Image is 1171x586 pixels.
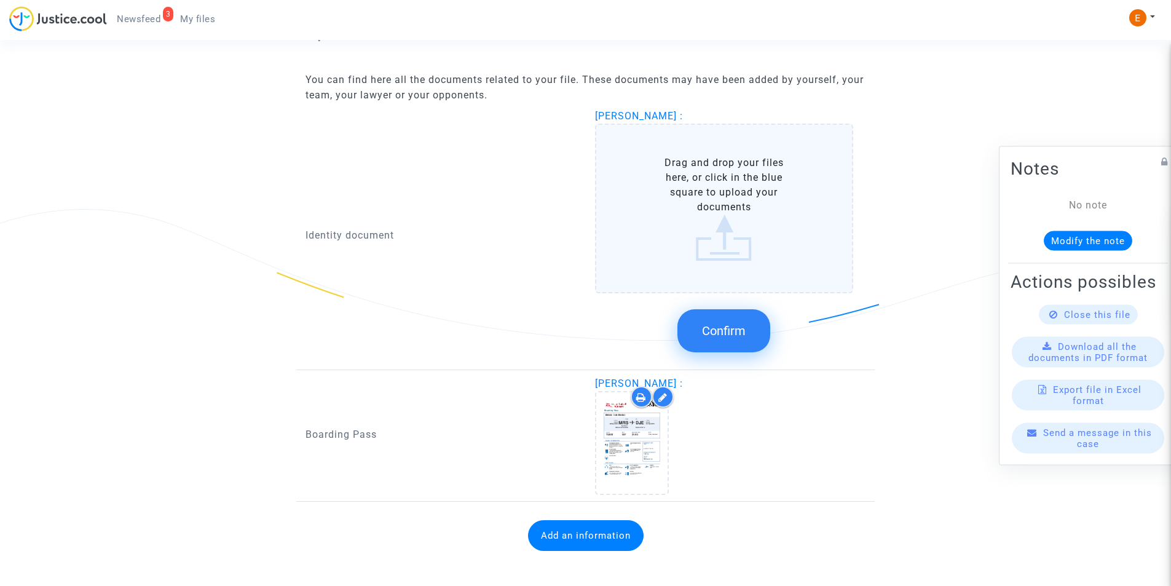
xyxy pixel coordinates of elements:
[1029,197,1147,212] div: No note
[1053,384,1141,406] span: Export file in Excel format
[677,309,770,352] button: Confirm
[163,7,174,22] div: 3
[306,74,864,101] span: You can find here all the documents related to your file. These documents may have been added by ...
[9,6,107,31] img: jc-logo.svg
[1011,157,1165,179] h2: Notes
[528,520,644,551] button: Add an information
[702,323,746,338] span: Confirm
[306,427,577,442] p: Boarding Pass
[595,110,683,122] span: [PERSON_NAME] :
[170,10,225,28] a: My files
[107,10,170,28] a: 3Newsfeed
[306,228,577,243] p: Identity document
[1028,341,1148,363] span: Download all the documents in PDF format
[595,378,683,389] span: [PERSON_NAME] :
[1129,9,1146,26] img: ACg8ocIeiFvHKe4dA5oeRFd_CiCnuxWUEc1A2wYhRJE3TTWt=s96-c
[117,14,160,25] span: Newsfeed
[1011,271,1165,292] h2: Actions possibles
[1043,427,1152,449] span: Send a message in this case
[180,14,215,25] span: My files
[1044,231,1132,250] button: Modify the note
[1064,309,1130,320] span: Close this file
